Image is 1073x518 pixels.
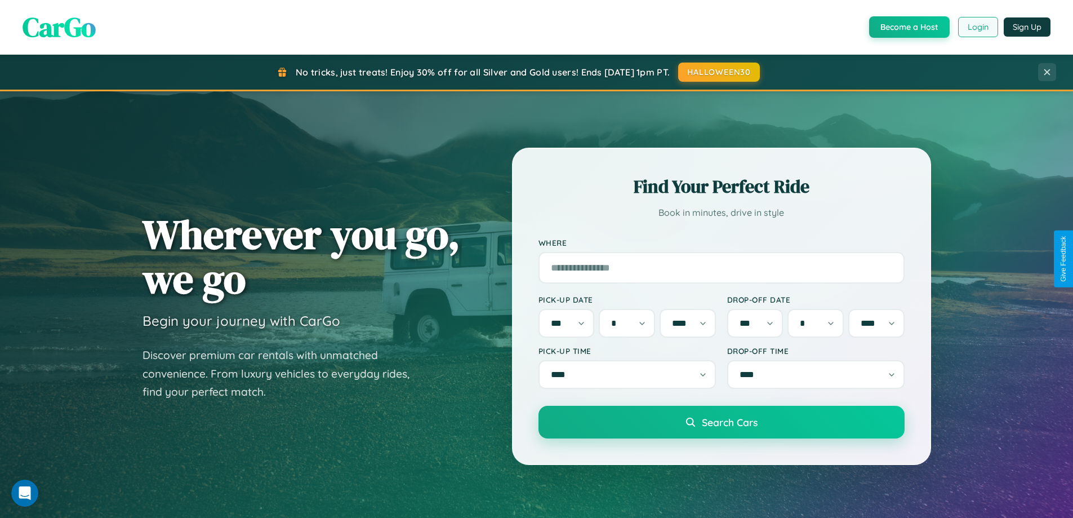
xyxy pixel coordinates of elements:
[11,480,38,507] iframe: Intercom live chat
[958,17,998,37] button: Login
[678,63,760,82] button: HALLOWEEN30
[869,16,950,38] button: Become a Host
[143,346,424,401] p: Discover premium car rentals with unmatched convenience. From luxury vehicles to everyday rides, ...
[538,406,905,439] button: Search Cars
[143,212,460,301] h1: Wherever you go, we go
[143,312,340,329] h3: Begin your journey with CarGo
[538,346,716,356] label: Pick-up Time
[538,205,905,221] p: Book in minutes, drive in style
[538,238,905,247] label: Where
[1004,17,1050,37] button: Sign Up
[23,8,96,46] span: CarGo
[727,346,905,356] label: Drop-off Time
[702,416,758,428] span: Search Cars
[538,174,905,199] h2: Find Your Perfect Ride
[1059,236,1067,282] div: Give Feedback
[727,295,905,304] label: Drop-off Date
[538,295,716,304] label: Pick-up Date
[296,67,670,78] span: No tricks, just treats! Enjoy 30% off for all Silver and Gold users! Ends [DATE] 1pm PT.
